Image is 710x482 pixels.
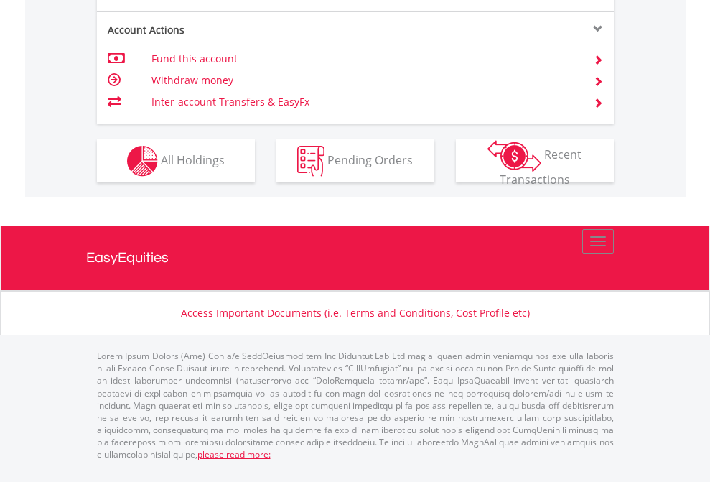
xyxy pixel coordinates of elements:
[456,139,614,182] button: Recent Transactions
[161,152,225,167] span: All Holdings
[327,152,413,167] span: Pending Orders
[127,146,158,177] img: holdings-wht.png
[97,139,255,182] button: All Holdings
[181,306,530,320] a: Access Important Documents (i.e. Terms and Conditions, Cost Profile etc)
[276,139,434,182] button: Pending Orders
[151,48,576,70] td: Fund this account
[97,23,355,37] div: Account Actions
[86,226,625,290] a: EasyEquities
[151,70,576,91] td: Withdraw money
[297,146,324,177] img: pending_instructions-wht.png
[151,91,576,113] td: Inter-account Transfers & EasyFx
[197,448,271,460] a: please read more:
[97,350,614,460] p: Lorem Ipsum Dolors (Ame) Con a/e SeddOeiusmod tem InciDiduntut Lab Etd mag aliquaen admin veniamq...
[487,140,541,172] img: transactions-zar-wht.png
